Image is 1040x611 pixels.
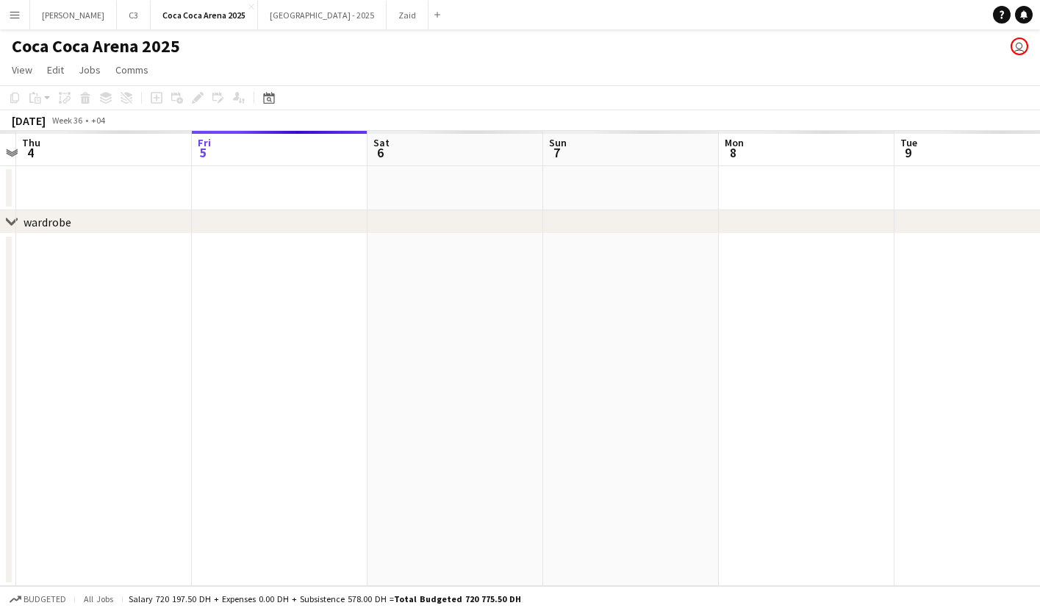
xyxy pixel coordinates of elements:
[47,63,64,76] span: Edit
[117,1,151,29] button: C3
[900,136,917,149] span: Tue
[12,113,46,128] div: [DATE]
[110,60,154,79] a: Comms
[725,136,744,149] span: Mon
[81,593,116,604] span: All jobs
[1011,37,1028,55] app-user-avatar: Marisol Pestano
[115,63,148,76] span: Comms
[6,60,38,79] a: View
[7,591,68,607] button: Budgeted
[22,136,40,149] span: Thu
[12,63,32,76] span: View
[722,144,744,161] span: 8
[129,593,521,604] div: Salary 720 197.50 DH + Expenses 0.00 DH + Subsistence 578.00 DH =
[12,35,180,57] h1: Coca Coca Arena 2025
[898,144,917,161] span: 9
[79,63,101,76] span: Jobs
[24,215,71,229] div: wardrobe
[549,136,567,149] span: Sun
[41,60,70,79] a: Edit
[373,136,390,149] span: Sat
[387,1,428,29] button: Zaid
[91,115,105,126] div: +04
[258,1,387,29] button: [GEOGRAPHIC_DATA] - 2025
[24,594,66,604] span: Budgeted
[394,593,521,604] span: Total Budgeted 720 775.50 DH
[547,144,567,161] span: 7
[196,144,211,161] span: 5
[151,1,258,29] button: Coca Coca Arena 2025
[73,60,107,79] a: Jobs
[20,144,40,161] span: 4
[198,136,211,149] span: Fri
[371,144,390,161] span: 6
[49,115,85,126] span: Week 36
[30,1,117,29] button: [PERSON_NAME]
